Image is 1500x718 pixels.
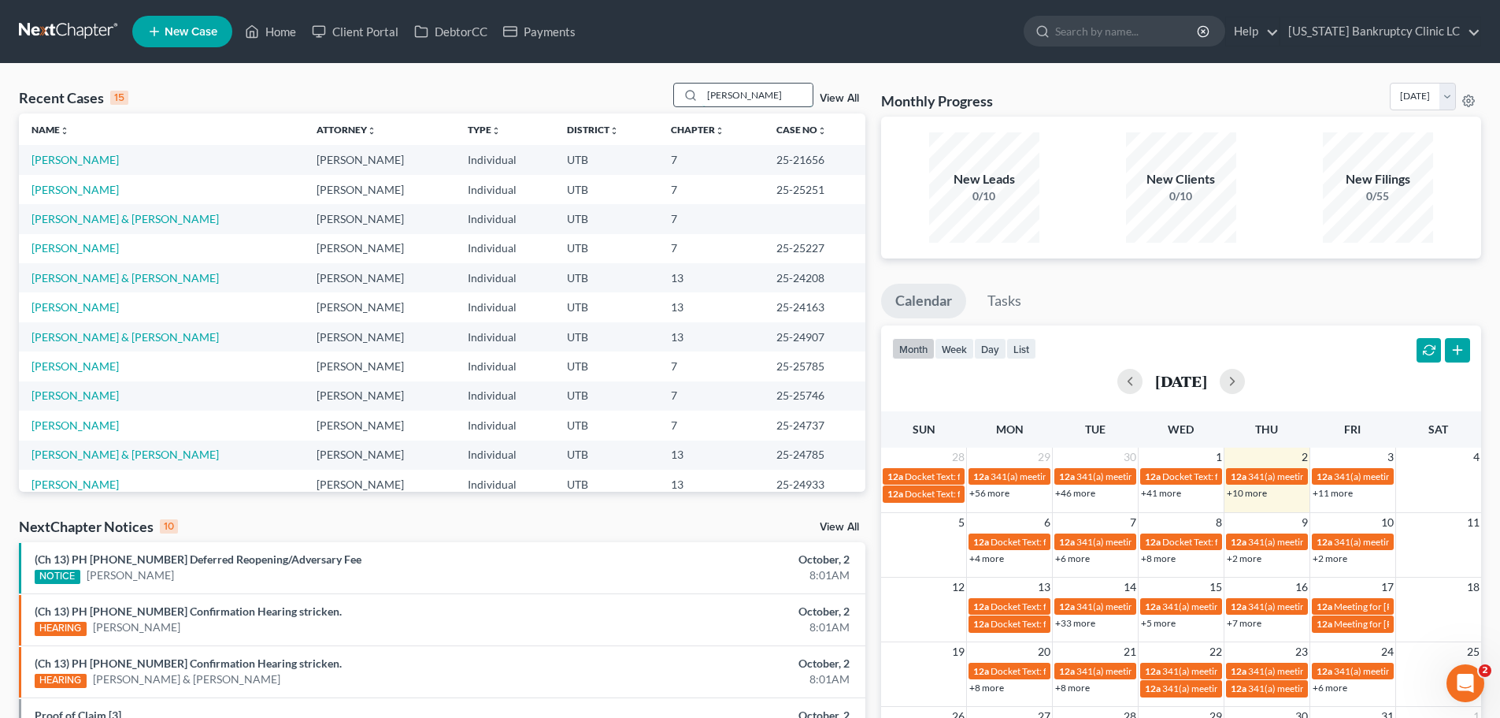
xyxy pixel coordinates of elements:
td: Individual [455,322,554,352]
td: Individual [455,441,554,470]
span: 12a [1231,471,1246,482]
input: Search by name... [702,84,813,106]
div: New Clients [1126,170,1236,188]
span: 341(a) meeting for [PERSON_NAME] [1162,683,1314,694]
a: [PERSON_NAME] [31,359,119,373]
iframe: Intercom live chat [1446,664,1484,702]
span: Sat [1428,422,1448,436]
span: 341(a) meeting for [PERSON_NAME] [1248,471,1400,482]
span: 3 [1386,448,1395,467]
span: 341(a) meeting for [PERSON_NAME] [1076,536,1228,548]
a: [PERSON_NAME] [31,389,119,402]
td: UTB [554,145,658,174]
td: 25-24737 [764,411,865,440]
a: [PERSON_NAME] [31,478,119,491]
span: 341(a) meeting for [PERSON_NAME] [1162,665,1314,677]
span: 12 [950,578,966,597]
td: Individual [455,470,554,499]
i: unfold_more [817,126,827,136]
a: +41 more [1141,487,1181,499]
a: Tasks [973,284,1035,318]
a: +2 more [1227,552,1261,564]
span: 12a [1059,536,1075,548]
span: 23 [1294,642,1309,661]
a: +56 more [969,487,1009,499]
span: 341(a) meeting for [PERSON_NAME] & [PERSON_NAME] [1076,665,1312,677]
td: 13 [658,470,764,499]
a: +6 more [1055,552,1090,564]
a: [PERSON_NAME] & [PERSON_NAME] [93,671,280,687]
h3: Monthly Progress [881,91,993,110]
span: 341(a) meeting for [PERSON_NAME] [1334,665,1486,677]
div: HEARING [35,622,87,636]
span: 341(a) meeting for [PERSON_NAME] [1248,601,1400,612]
td: 25-21656 [764,145,865,174]
div: HEARING [35,674,87,688]
span: 341(a) meeting for [PERSON_NAME] [1334,471,1486,482]
span: 29 [1036,448,1052,467]
a: +6 more [1313,682,1347,694]
span: 12a [1059,471,1075,482]
a: Districtunfold_more [567,124,619,136]
span: 18 [1465,578,1481,597]
a: Nameunfold_more [31,124,69,136]
td: UTB [554,292,658,322]
td: UTB [554,234,658,263]
td: Individual [455,263,554,292]
span: Docket Text: for [PERSON_NAME] [991,665,1131,677]
h2: [DATE] [1155,373,1207,389]
span: 10 [1380,513,1395,532]
span: 341(a) meeting for [PERSON_NAME] & [PERSON_NAME] [991,471,1226,482]
a: [PERSON_NAME] & [PERSON_NAME] [31,212,219,225]
span: 12a [973,471,989,482]
button: month [892,338,935,359]
td: [PERSON_NAME] [304,175,455,204]
a: (Ch 13) PH [PHONE_NUMBER] Deferred Reopening/Adversary Fee [35,552,361,566]
i: unfold_more [491,126,501,136]
span: 12a [1145,471,1161,482]
a: [PERSON_NAME] [31,300,119,314]
td: UTB [554,470,658,499]
div: October, 2 [588,552,850,567]
span: 21 [1122,642,1138,661]
div: 15 [110,91,128,105]
a: Client Portal [304,17,406,46]
td: 25-25785 [764,352,865,381]
td: 25-24163 [764,292,865,322]
a: +7 more [1227,617,1261,629]
span: 2 [1479,664,1491,677]
a: [PERSON_NAME] [31,241,119,255]
span: Mon [996,422,1024,436]
span: Docket Text: for [PERSON_NAME] & [PERSON_NAME] [991,601,1215,612]
a: DebtorCC [406,17,495,46]
span: New Case [165,26,217,38]
i: unfold_more [60,126,69,136]
span: 341(a) meeting for [PERSON_NAME] & [PERSON_NAME] [1248,683,1483,694]
a: [PERSON_NAME] & [PERSON_NAME] [31,271,219,285]
div: October, 2 [588,604,850,619]
a: +33 more [1055,617,1095,629]
div: 0/55 [1323,188,1433,204]
span: 12a [973,536,989,548]
span: 13 [1036,578,1052,597]
td: UTB [554,175,658,204]
td: 13 [658,322,764,352]
td: [PERSON_NAME] [304,145,455,174]
span: Sun [913,422,935,436]
button: week [935,338,974,359]
span: 8 [1214,513,1224,532]
span: 12a [1317,665,1332,677]
td: UTB [554,352,658,381]
span: Wed [1168,422,1194,436]
i: unfold_more [609,126,619,136]
td: 25-24785 [764,441,865,470]
a: Case Nounfold_more [776,124,827,136]
input: Search by name... [1055,17,1199,46]
span: 11 [1465,513,1481,532]
a: Chapterunfold_more [671,124,724,136]
a: View All [820,522,859,533]
td: 13 [658,263,764,292]
td: UTB [554,441,658,470]
td: UTB [554,411,658,440]
a: (Ch 13) PH [PHONE_NUMBER] Confirmation Hearing stricken. [35,605,342,618]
